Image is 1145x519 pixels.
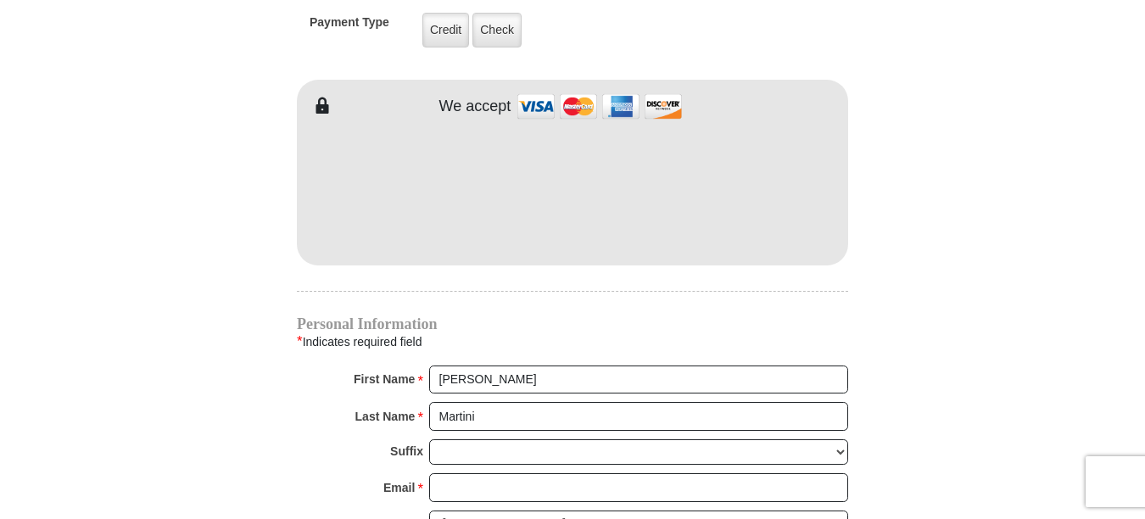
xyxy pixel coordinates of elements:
strong: First Name [354,367,415,391]
h4: We accept [439,98,511,116]
h4: Personal Information [297,317,848,331]
h5: Payment Type [310,15,389,38]
label: Check [472,13,522,47]
strong: Last Name [355,405,416,428]
div: Indicates required field [297,331,848,353]
strong: Suffix [390,439,423,463]
img: credit cards accepted [515,88,684,125]
strong: Email [383,476,415,499]
label: Credit [422,13,469,47]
